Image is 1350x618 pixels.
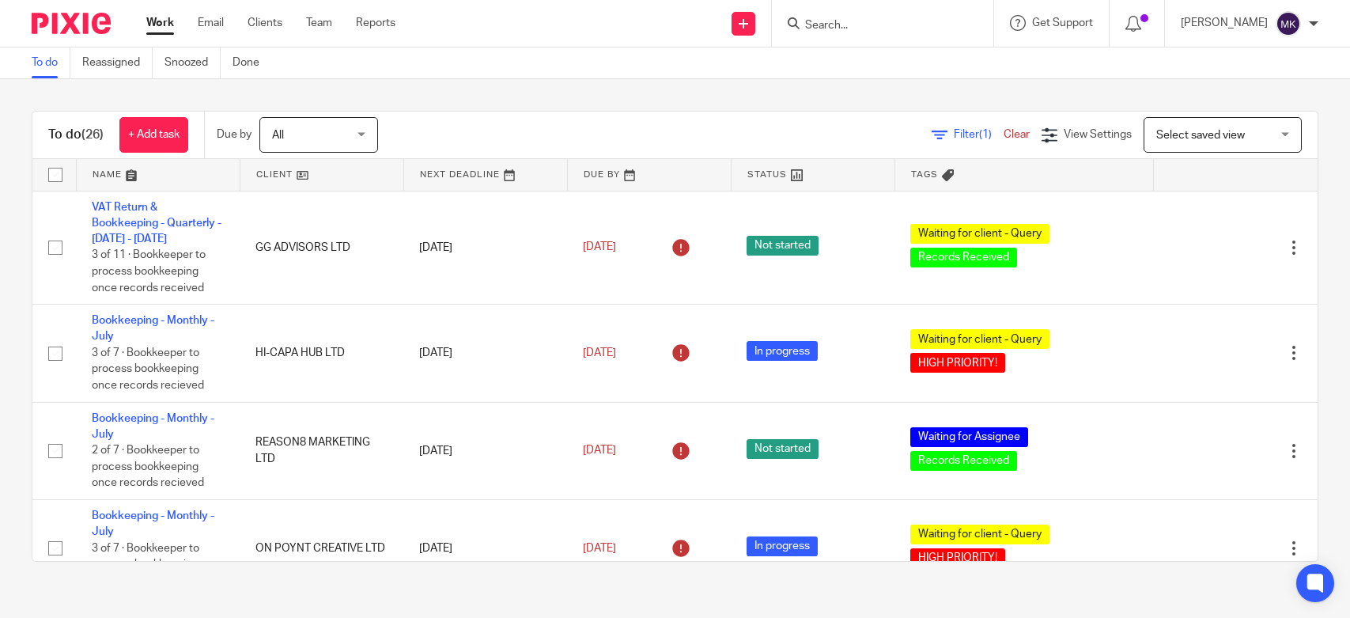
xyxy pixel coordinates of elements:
span: Records Received [910,451,1017,471]
span: Select saved view [1156,130,1245,141]
span: (1) [979,129,992,140]
a: Email [198,15,224,31]
a: Snoozed [164,47,221,78]
a: To do [32,47,70,78]
span: Waiting for client - Query [910,224,1049,244]
span: Waiting for client - Query [910,329,1049,349]
span: Tags [911,170,938,179]
td: GG ADVISORS LTD [240,191,403,305]
span: Not started [747,439,819,459]
span: Filter [954,129,1004,140]
td: [DATE] [403,402,567,499]
a: Bookkeeping - Monthly - July [92,510,214,537]
span: [DATE] [583,543,616,554]
span: Not started [747,236,819,256]
span: 3 of 7 · Bookkeeper to process bookkeeping once records recieved [92,543,204,586]
span: In progress [747,341,818,361]
td: [DATE] [403,191,567,305]
a: Bookkeeping - Monthly - July [92,315,214,342]
a: Team [306,15,332,31]
a: VAT Return & Bookkeeping - Quarterly - [DATE] - [DATE] [92,202,221,245]
td: ON POYNT CREATIVE LTD [240,499,403,597]
span: In progress [747,536,818,556]
span: HIGH PRIORITY! [910,548,1005,568]
a: Reports [356,15,395,31]
td: [DATE] [403,499,567,597]
span: 3 of 11 · Bookkeeper to process bookkeeping once records received [92,250,206,294]
span: [DATE] [583,347,616,358]
p: [PERSON_NAME] [1181,15,1268,31]
span: Waiting for client - Query [910,525,1049,544]
a: Bookkeeping - Monthly - July [92,413,214,440]
a: Clear [1004,129,1030,140]
td: REASON8 MARKETING LTD [240,402,403,499]
p: Due by [217,127,251,142]
a: Work [146,15,174,31]
span: 2 of 7 · Bookkeeper to process bookkeeping once records recieved [92,445,204,488]
a: Done [233,47,271,78]
span: [DATE] [583,445,616,457]
span: View Settings [1064,129,1132,140]
img: Pixie [32,13,111,34]
span: (26) [81,128,104,141]
td: [DATE] [403,305,567,402]
span: Get Support [1032,17,1093,28]
a: Clients [248,15,282,31]
h1: To do [48,127,104,143]
td: HI-CAPA HUB LTD [240,305,403,402]
a: + Add task [119,117,188,153]
input: Search [804,19,946,33]
img: svg%3E [1276,11,1301,36]
span: HIGH PRIORITY! [910,353,1005,373]
span: Records Received [910,248,1017,267]
span: All [272,130,284,141]
span: [DATE] [583,242,616,253]
a: Reassigned [82,47,153,78]
span: 3 of 7 · Bookkeeper to process bookkeeping once records recieved [92,347,204,391]
span: Waiting for Assignee [910,427,1028,447]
